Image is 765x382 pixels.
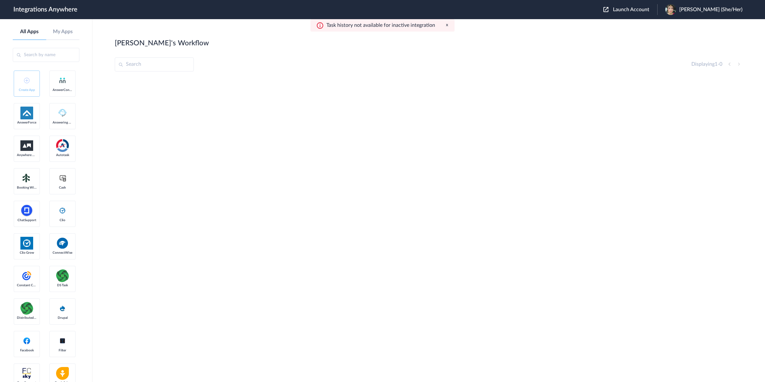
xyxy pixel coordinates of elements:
button: Launch Account [603,7,657,13]
span: Facebook [17,348,37,352]
input: Search [115,57,194,71]
span: ChatSupport [17,218,37,222]
span: Drupal [53,316,72,320]
h4: Displaying - [691,61,722,67]
span: Constant Contact [17,283,37,287]
a: My Apps [46,29,80,35]
button: x [446,22,448,28]
img: aww.png [20,140,33,151]
img: drupal-logo.svg [59,304,66,312]
img: add-icon.svg [24,78,30,83]
h2: [PERSON_NAME]'s Workflow [115,39,209,47]
span: Cash [53,186,72,190]
span: Booking Widget [17,186,37,190]
span: 1 [715,62,718,67]
span: Filter [53,348,72,352]
img: FranConnect.png [20,367,33,380]
span: [PERSON_NAME] (She/Her) [679,7,742,13]
img: Setmore_Logo.svg [20,172,33,184]
img: answerconnect-logo.svg [59,77,66,84]
img: autotask.png [56,139,69,152]
img: Clio.jpg [20,237,33,250]
img: 9965d4a9-90de-4ebf-a1e5-4b841e95de8a.jpeg [665,4,676,15]
span: DS Task [53,283,72,287]
img: facebook-logo.svg [23,337,31,345]
img: freshsales.png [56,367,69,380]
span: Clio Grow [17,251,37,255]
h1: Integrations Anywhere [13,6,77,13]
img: af-app-logo.svg [20,107,33,119]
span: Distributed Source [17,316,37,320]
img: filter.png [56,335,69,346]
img: Answering_service.png [56,107,69,119]
span: Autotask [53,153,72,157]
span: Launch Account [613,7,649,12]
img: connectwise.png [56,237,69,249]
span: AnswerForce [17,121,37,124]
img: launch-acct-icon.svg [603,7,608,12]
img: clio-logo.svg [59,207,66,214]
a: All Apps [13,29,46,35]
span: Anywhere Works [17,153,37,157]
img: chatsupport-icon.svg [20,204,33,217]
img: distributedSource.png [20,302,33,315]
input: Search by name [13,48,79,62]
span: Answering Service [53,121,72,124]
span: Create App [17,88,37,92]
span: 0 [719,62,722,67]
span: ConnectWise [53,251,72,255]
img: distributedSource.png [56,269,69,282]
img: constant-contact.svg [20,269,33,282]
span: AnswerConnect [53,88,72,92]
p: Task history not available for inactive integration [326,22,435,28]
span: Clio [53,218,72,222]
img: cash-logo.svg [59,174,67,182]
